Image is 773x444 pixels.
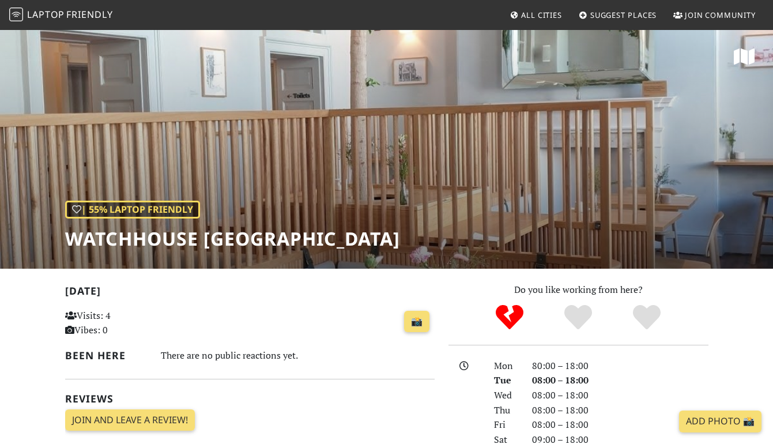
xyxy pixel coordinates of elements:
[65,349,147,362] h2: Been here
[544,303,613,332] div: Yes
[161,347,435,364] div: There are no public reactions yet.
[525,359,715,374] div: 80:00 – 18:00
[487,403,525,418] div: Thu
[65,393,435,405] h2: Reviews
[525,388,715,403] div: 08:00 – 18:00
[65,409,195,431] a: Join and leave a review!
[448,283,708,298] p: Do you like working from here?
[679,411,761,432] a: Add Photo 📸
[525,417,715,432] div: 08:00 – 18:00
[66,8,112,21] span: Friendly
[669,5,760,25] a: Join Community
[476,303,544,332] div: No
[65,201,200,219] div: | 55% Laptop Friendly
[487,417,525,432] div: Fri
[404,311,429,333] a: 📸
[590,10,657,20] span: Suggest Places
[525,403,715,418] div: 08:00 – 18:00
[525,373,715,388] div: 08:00 – 18:00
[65,228,400,250] h1: WatchHouse [GEOGRAPHIC_DATA]
[65,308,179,338] p: Visits: 4 Vibes: 0
[9,5,113,25] a: LaptopFriendly LaptopFriendly
[612,303,681,332] div: Definitely!
[27,8,65,21] span: Laptop
[9,7,23,21] img: LaptopFriendly
[574,5,662,25] a: Suggest Places
[487,373,525,388] div: Tue
[505,5,567,25] a: All Cities
[487,359,525,374] div: Mon
[685,10,756,20] span: Join Community
[65,285,435,302] h2: [DATE]
[487,388,525,403] div: Wed
[521,10,562,20] span: All Cities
